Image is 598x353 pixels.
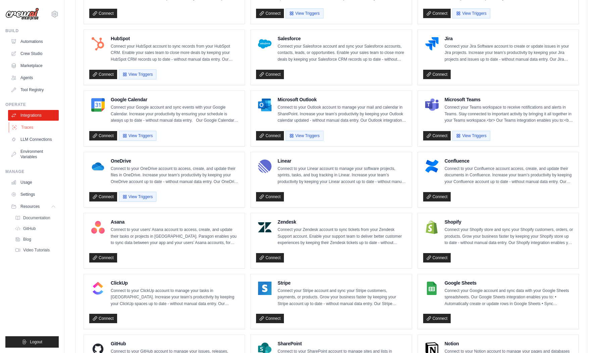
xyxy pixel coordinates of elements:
a: Marketplace [8,60,59,71]
button: View Triggers [119,69,156,79]
img: HubSpot Logo [91,37,105,51]
p: Connect to your OneDrive account to access, create, and update their files in OneDrive. Increase ... [111,166,239,185]
img: Confluence Logo [425,160,439,173]
p: Connect your HubSpot account to sync records from your HubSpot CRM. Enable your sales team to clo... [111,43,239,63]
p: Connect your Salesforce account and sync your Salesforce accounts, contacts, leads, or opportunit... [278,43,406,63]
h4: Stripe [278,280,406,286]
a: Connect [256,9,284,18]
img: Shopify Logo [425,221,439,234]
button: View Triggers [452,131,490,141]
a: Documentation [12,213,59,223]
a: Connect [89,253,117,262]
img: Zendesk Logo [258,221,271,234]
a: Connect [423,70,451,79]
img: Stripe Logo [258,282,271,295]
a: Connect [423,131,451,140]
a: Connect [256,253,284,262]
a: Automations [8,36,59,47]
a: Connect [89,192,117,201]
h4: SharePoint [278,340,406,347]
a: Agents [8,72,59,83]
img: Microsoft Outlook Logo [258,98,271,112]
p: Connect your Shopify store and sync your Shopify customers, orders, or products. Grow your busine... [445,227,573,246]
img: Asana Logo [91,221,105,234]
h4: Notion [445,340,573,347]
a: Connect [256,70,284,79]
img: Linear Logo [258,160,271,173]
h4: ClickUp [111,280,239,286]
button: Logout [5,336,59,348]
img: Jira Logo [425,37,439,51]
p: Connect your Stripe account and sync your Stripe customers, payments, or products. Grow your busi... [278,288,406,307]
h4: Google Calendar [111,96,239,103]
div: Build [5,28,59,34]
button: View Triggers [452,8,490,18]
img: ClickUp Logo [91,282,105,295]
div: Operate [5,102,59,107]
p: Connect your Teams workspace to receive notifications and alerts in Teams. Stay connected to impo... [445,104,573,124]
a: Connect [256,314,284,323]
h4: Asana [111,219,239,225]
img: Google Sheets Logo [425,282,439,295]
p: Connect to your users’ Asana account to access, create, and update their tasks or projects in [GE... [111,227,239,246]
a: Traces [9,122,59,133]
a: Connect [89,9,117,18]
a: Connect [423,9,451,18]
h4: Google Sheets [445,280,573,286]
p: Connect your Google account and sync data with your Google Sheets spreadsheets. Our Google Sheets... [445,288,573,307]
a: Connect [423,314,451,323]
p: Connect to your Confluence account access, create, and update their documents in Confluence. Incr... [445,166,573,185]
h4: Zendesk [278,219,406,225]
a: Connect [89,314,117,323]
a: Connect [423,192,451,201]
a: Settings [8,189,59,200]
h4: HubSpot [111,35,239,42]
h4: Shopify [445,219,573,225]
a: Usage [8,177,59,188]
a: Connect [256,131,284,140]
p: Connect your Zendesk account to sync tickets from your Zendesk Support account. Enable your suppo... [278,227,406,246]
a: Video Tutorials [12,245,59,255]
a: LLM Connections [8,134,59,145]
p: Connect to your ClickUp account to manage your tasks in [GEOGRAPHIC_DATA]. Increase your team’s p... [111,288,239,307]
h4: Linear [278,158,406,164]
p: Connect your Jira Software account to create or update issues in your Jira projects. Increase you... [445,43,573,63]
h4: GitHub [111,340,239,347]
p: Connect to your Outlook account to manage your mail and calendar in SharePoint. Increase your tea... [278,104,406,124]
a: Integrations [8,110,59,121]
span: Resources [20,204,40,209]
h4: Confluence [445,158,573,164]
img: Microsoft Teams Logo [425,98,439,112]
a: Connect [256,192,284,201]
p: Connect your Google account and sync events with your Google Calendar. Increase your productivity... [111,104,239,124]
h4: Salesforce [278,35,406,42]
a: Crew Studio [8,48,59,59]
h4: Microsoft Outlook [278,96,406,103]
button: View Triggers [286,8,323,18]
button: View Triggers [119,131,156,141]
a: Connect [89,131,117,140]
span: GitHub [23,226,36,231]
div: Manage [5,169,59,174]
span: Documentation [23,215,50,221]
button: View Triggers [286,131,323,141]
span: Video Tutorials [23,247,50,253]
h4: Microsoft Teams [445,96,573,103]
a: GitHub [12,224,59,233]
a: Blog [12,235,59,244]
img: Logo [5,8,39,20]
img: Salesforce Logo [258,37,271,51]
button: Resources [8,201,59,212]
h4: Jira [445,35,573,42]
span: Blog [23,237,31,242]
h4: OneDrive [111,158,239,164]
button: View Triggers [119,192,156,202]
img: Google Calendar Logo [91,98,105,112]
img: OneDrive Logo [91,160,105,173]
span: Logout [30,339,42,345]
p: Connect to your Linear account to manage your software projects, sprints, tasks, and bug tracking... [278,166,406,185]
a: Environment Variables [8,146,59,162]
a: Connect [89,70,117,79]
a: Tool Registry [8,84,59,95]
a: Connect [423,253,451,262]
